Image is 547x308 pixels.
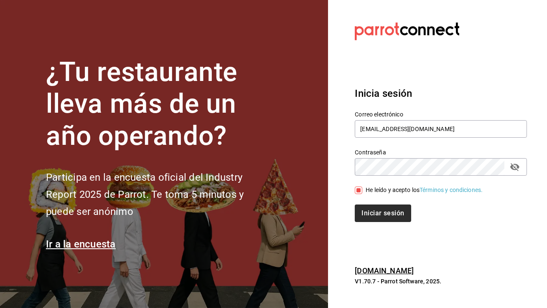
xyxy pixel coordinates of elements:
a: Términos y condiciones. [420,187,483,193]
button: Iniciar sesión [355,204,411,222]
p: V1.70.7 - Parrot Software, 2025. [355,277,527,285]
h3: Inicia sesión [355,86,527,101]
h2: Participa en la encuesta oficial del Industry Report 2025 de Parrot. Te toma 5 minutos y puede se... [46,169,272,220]
input: Ingresa tu correo electrónico [355,120,527,138]
a: Ir a la encuesta [46,238,116,250]
label: Correo electrónico [355,111,527,117]
button: passwordField [508,160,522,174]
div: He leído y acepto los [366,186,483,194]
label: Contraseña [355,149,527,155]
a: [DOMAIN_NAME] [355,266,414,275]
h1: ¿Tu restaurante lleva más de un año operando? [46,56,272,152]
